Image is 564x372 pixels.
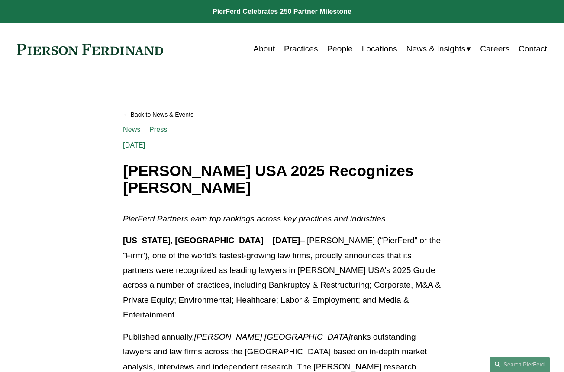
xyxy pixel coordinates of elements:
a: Careers [480,41,509,57]
a: Search this site [490,357,550,372]
em: PierFerd Partners earn top rankings across key practices and industries [123,214,385,223]
a: folder dropdown [406,41,471,57]
a: Back to News & Events [123,107,441,122]
a: Contact [519,41,547,57]
a: Press [149,126,168,133]
a: Locations [362,41,397,57]
a: About [253,41,275,57]
a: News [123,126,141,133]
span: [DATE] [123,141,145,149]
strong: [US_STATE], [GEOGRAPHIC_DATA] – [DATE] [123,236,300,245]
span: News & Insights [406,42,465,56]
a: People [327,41,353,57]
h1: [PERSON_NAME] USA 2025 Recognizes [PERSON_NAME] [123,163,441,196]
a: Practices [284,41,318,57]
em: [PERSON_NAME] [GEOGRAPHIC_DATA] [194,332,350,341]
p: – [PERSON_NAME] (“PierFerd” or the “Firm”), one of the world’s fastest-growing law firms, proudly... [123,233,441,323]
